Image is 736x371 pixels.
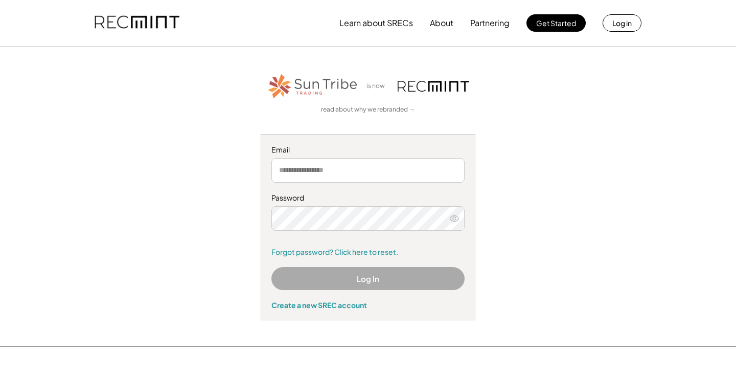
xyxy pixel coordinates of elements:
img: recmint-logotype%403x.png [95,6,179,40]
button: Learn about SRECs [339,13,413,33]
button: Log In [271,267,465,290]
button: Get Started [526,14,586,32]
div: is now [364,82,393,91]
a: Forgot password? Click here to reset. [271,247,465,257]
button: Log in [603,14,641,32]
div: Email [271,145,465,155]
div: Create a new SREC account [271,300,465,310]
img: STT_Horizontal_Logo%2B-%2BColor.png [267,72,359,100]
img: recmint-logotype%403x.png [398,81,469,92]
button: Partnering [470,13,510,33]
a: read about why we rebranded → [321,105,415,114]
button: About [430,13,453,33]
div: Password [271,193,465,203]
